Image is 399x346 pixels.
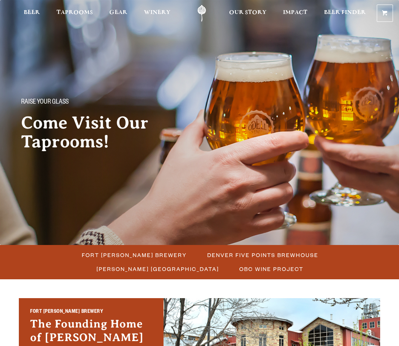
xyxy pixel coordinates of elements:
span: Fort [PERSON_NAME] Brewery [82,250,187,260]
span: OBC Wine Project [239,263,303,274]
a: Gear [104,5,132,22]
a: OBC Wine Project [235,263,307,274]
a: Fort [PERSON_NAME] Brewery [77,250,191,260]
h2: Come Visit Our Taprooms! [21,113,184,151]
span: [PERSON_NAME] [GEOGRAPHIC_DATA] [96,263,219,274]
h2: Fort [PERSON_NAME] Brewery [30,308,152,317]
a: Our Story [224,5,271,22]
span: Our Story [229,9,266,15]
span: Gear [109,9,127,15]
a: Winery [139,5,175,22]
span: Denver Five Points Brewhouse [207,250,318,260]
span: Beer Finder [324,9,366,15]
span: Impact [283,9,307,15]
a: [PERSON_NAME] [GEOGRAPHIC_DATA] [92,263,223,274]
span: Beer [24,9,40,15]
a: Odell Home [188,5,216,22]
a: Impact [278,5,312,22]
a: Denver Five Points Brewhouse [203,250,322,260]
a: Beer Finder [319,5,371,22]
span: Taprooms [57,9,93,15]
a: Taprooms [52,5,98,22]
span: Raise your glass [21,98,69,107]
span: Winery [144,9,170,15]
a: Beer [19,5,45,22]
